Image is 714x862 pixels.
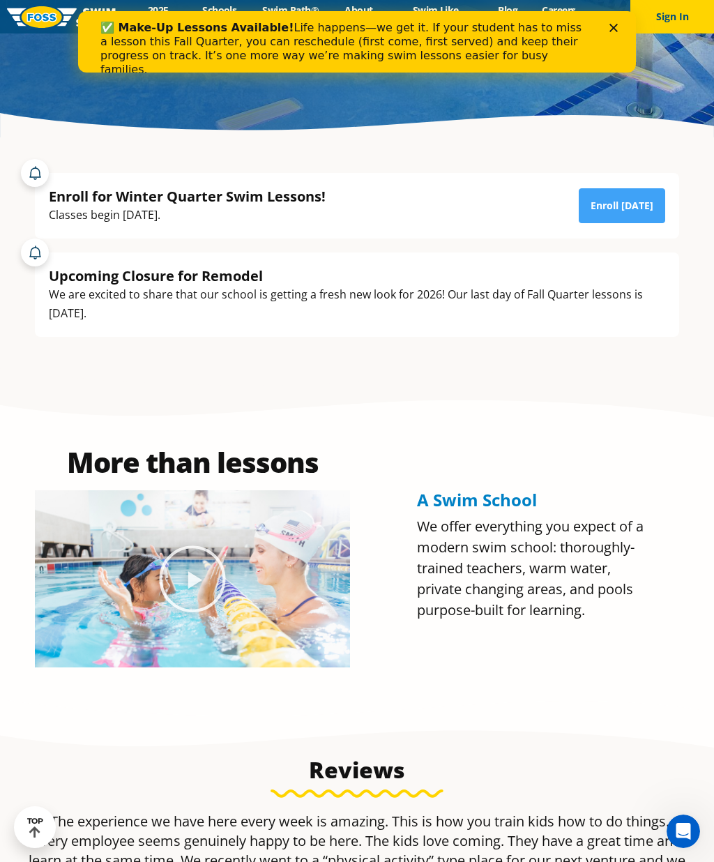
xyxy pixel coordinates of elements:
div: Close [531,13,545,21]
a: Schools [190,3,249,17]
a: Swim Like [PERSON_NAME] [386,3,486,30]
a: Blog [486,3,530,17]
iframe: Intercom live chat [667,815,700,848]
div: Life happens—we get it. If your student has to miss a lesson this Fall Quarter, you can reschedul... [22,10,513,66]
h3: Reviews [28,756,686,784]
h2: More than lessons [35,448,350,476]
span: We offer everything you expect of a modern swim school: thoroughly-trained teachers, warm water, ... [417,517,644,619]
a: Careers [530,3,588,17]
a: About FOSS [332,3,385,30]
span: A Swim School [417,488,537,511]
a: 2025 Calendar [126,3,190,30]
div: Upcoming Closure for Remodel [49,266,665,285]
div: TOP [27,817,43,838]
div: Play Video about Olympian Regan Smith, FOSS [158,544,227,614]
a: Swim Path® Program [249,3,333,30]
img: Olympian Regan Smith, FOSS [35,490,350,667]
b: ✅ Make-Up Lessons Available! [22,10,215,23]
a: Enroll [DATE] [579,188,665,223]
div: Classes begin [DATE]. [49,206,326,225]
iframe: Intercom live chat banner [78,11,636,73]
div: We are excited to share that our school is getting a fresh new look for 2026! Our last day of Fal... [49,285,665,323]
img: FOSS Swim School Logo [7,6,126,28]
div: Enroll for Winter Quarter Swim Lessons! [49,187,326,206]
